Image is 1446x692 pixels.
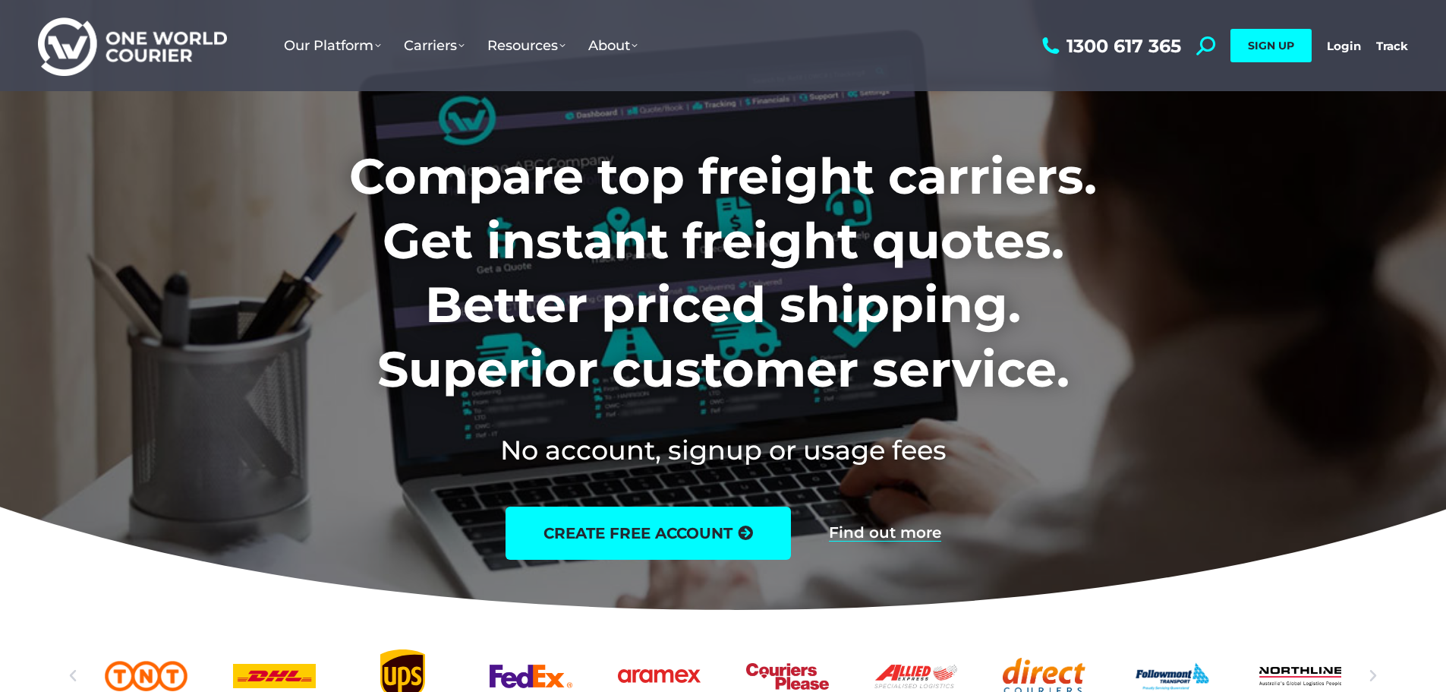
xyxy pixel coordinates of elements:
span: SIGN UP [1248,39,1294,52]
span: About [588,37,638,54]
a: SIGN UP [1230,29,1312,62]
a: Our Platform [273,22,392,69]
a: create free account [506,507,791,560]
a: About [577,22,649,69]
a: Resources [476,22,577,69]
span: Resources [487,37,565,54]
a: Login [1327,39,1361,53]
h2: No account, signup or usage fees [249,431,1197,469]
span: Carriers [404,37,465,54]
img: One World Courier [38,15,227,77]
h1: Compare top freight carriers. Get instant freight quotes. Better priced shipping. Superior custom... [249,144,1197,401]
a: Track [1376,39,1408,53]
a: Carriers [392,22,476,69]
a: Find out more [829,525,941,542]
span: Our Platform [284,37,381,54]
a: 1300 617 365 [1038,36,1181,55]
